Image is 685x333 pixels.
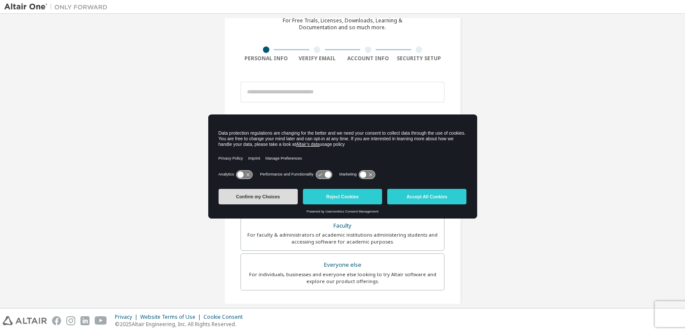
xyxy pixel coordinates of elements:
div: Personal Info [241,55,292,62]
img: altair_logo.svg [3,316,47,325]
div: Website Terms of Use [140,314,204,321]
div: For individuals, businesses and everyone else looking to try Altair software and explore our prod... [246,271,439,285]
div: Account Type [241,112,444,126]
img: youtube.svg [95,316,107,325]
div: For faculty & administrators of academic institutions administering students and accessing softwa... [246,231,439,245]
div: Verify Email [292,55,343,62]
div: Cookie Consent [204,314,248,321]
div: Everyone else [246,259,439,271]
img: linkedin.svg [80,316,89,325]
div: Faculty [246,220,439,232]
p: © 2025 Altair Engineering, Inc. All Rights Reserved. [115,321,248,328]
img: instagram.svg [66,316,75,325]
div: Account Info [342,55,394,62]
div: For Free Trials, Licenses, Downloads, Learning & Documentation and so much more. [283,17,402,31]
div: Privacy [115,314,140,321]
img: facebook.svg [52,316,61,325]
div: Your Profile [241,303,444,317]
img: Altair One [4,3,112,11]
div: Security Setup [394,55,445,62]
